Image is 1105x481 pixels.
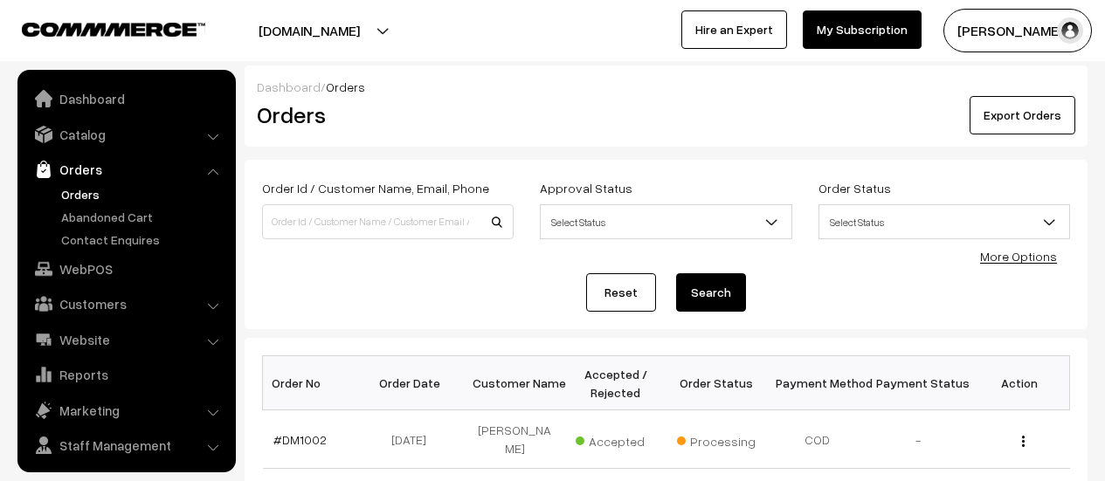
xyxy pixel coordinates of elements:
img: COMMMERCE [22,23,205,36]
a: More Options [980,249,1057,264]
a: Reports [22,359,230,390]
a: Catalog [22,119,230,150]
span: Select Status [818,204,1070,239]
th: Action [969,356,1070,410]
th: Accepted / Rejected [565,356,666,410]
span: Select Status [541,207,791,237]
span: Select Status [540,204,791,239]
span: Accepted [576,428,663,450]
a: Dashboard [257,79,321,94]
a: Orders [22,154,230,185]
a: Reset [586,273,656,312]
a: Customers [22,288,230,320]
td: [PERSON_NAME] [465,410,566,469]
button: [PERSON_NAME] [943,9,1092,52]
a: COMMMERCE [22,17,175,38]
td: - [868,410,970,469]
div: / [257,78,1075,96]
span: Processing [677,428,764,450]
button: [DOMAIN_NAME] [197,9,421,52]
img: Menu [1022,436,1025,447]
span: Orders [326,79,365,94]
a: Contact Enquires [57,230,230,249]
a: Marketing [22,395,230,426]
button: Export Orders [970,96,1075,134]
label: Approval Status [540,179,632,197]
h2: Orders [257,101,512,128]
a: WebPOS [22,253,230,285]
a: Staff Management [22,429,230,461]
a: My Subscription [803,10,922,49]
th: Payment Method [767,356,868,410]
label: Order Id / Customer Name, Email, Phone [262,179,489,197]
span: Select Status [819,207,1069,237]
a: Dashboard [22,83,230,114]
img: user [1057,17,1083,44]
td: COD [767,410,868,469]
th: Payment Status [868,356,970,410]
a: #DM1002 [273,432,327,447]
td: [DATE] [363,410,465,469]
label: Order Status [818,179,891,197]
button: Search [676,273,746,312]
th: Order Status [666,356,768,410]
a: Hire an Expert [681,10,787,49]
a: Abandoned Cart [57,208,230,226]
th: Customer Name [465,356,566,410]
th: Order Date [363,356,465,410]
input: Order Id / Customer Name / Customer Email / Customer Phone [262,204,514,239]
a: Orders [57,185,230,203]
a: Website [22,324,230,355]
th: Order No [263,356,364,410]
